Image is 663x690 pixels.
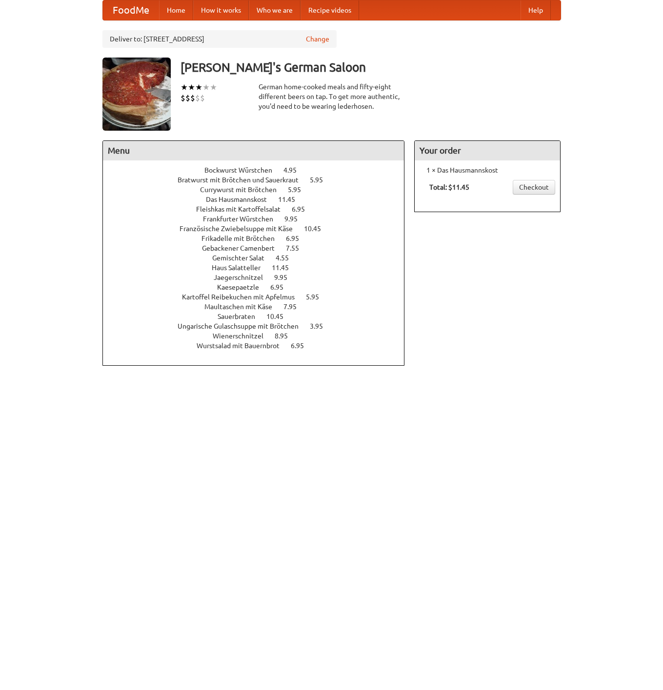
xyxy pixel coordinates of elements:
span: Currywurst mit Brötchen [200,186,286,194]
span: 6.95 [270,283,293,291]
span: Bockwurst Würstchen [204,166,282,174]
span: Wienerschnitzel [213,332,273,340]
a: Currywurst mit Brötchen 5.95 [200,186,319,194]
a: Change [306,34,329,44]
span: 3.95 [310,322,333,330]
span: Wurstsalad mit Bauernbrot [197,342,289,350]
div: Deliver to: [STREET_ADDRESS] [102,30,337,48]
a: Frikadelle mit Brötchen 6.95 [201,235,317,242]
span: Fleishkas mit Kartoffelsalat [196,205,290,213]
a: Wienerschnitzel 8.95 [213,332,306,340]
a: Gebackener Camenbert 7.55 [202,244,317,252]
a: Kartoffel Reibekuchen mit Apfelmus 5.95 [182,293,337,301]
a: Haus Salatteller 11.45 [212,264,307,272]
a: Das Hausmannskost 11.45 [206,196,313,203]
span: 6.95 [291,342,314,350]
h3: [PERSON_NAME]'s German Saloon [181,58,561,77]
span: 10.45 [266,313,293,320]
span: 11.45 [278,196,305,203]
span: 7.55 [286,244,309,252]
span: 7.95 [283,303,306,311]
li: ★ [195,82,202,93]
span: Sauerbraten [218,313,265,320]
a: Recipe videos [301,0,359,20]
span: Gemischter Salat [212,254,274,262]
span: Jaegerschnitzel [214,274,273,281]
span: 10.45 [304,225,331,233]
li: $ [185,93,190,103]
a: Maultaschen mit Käse 7.95 [204,303,315,311]
span: Frankfurter Würstchen [203,215,283,223]
a: Sauerbraten 10.45 [218,313,301,320]
span: 9.95 [284,215,307,223]
span: Bratwurst mit Brötchen und Sauerkraut [178,176,308,184]
h4: Your order [415,141,560,160]
span: 8.95 [275,332,298,340]
a: Wurstsalad mit Bauernbrot 6.95 [197,342,322,350]
span: Haus Salatteller [212,264,270,272]
li: $ [195,93,200,103]
b: Total: $11.45 [429,183,469,191]
span: Das Hausmannskost [206,196,277,203]
a: Fleishkas mit Kartoffelsalat 6.95 [196,205,323,213]
li: $ [190,93,195,103]
a: Ungarische Gulaschsuppe mit Brötchen 3.95 [178,322,341,330]
span: Französische Zwiebelsuppe mit Käse [180,225,302,233]
a: Who we are [249,0,301,20]
span: 4.55 [276,254,299,262]
span: Maultaschen mit Käse [204,303,282,311]
span: 5.95 [306,293,329,301]
img: angular.jpg [102,58,171,131]
span: 9.95 [274,274,297,281]
a: FoodMe [103,0,159,20]
span: 5.95 [310,176,333,184]
span: Frikadelle mit Brötchen [201,235,284,242]
a: Frankfurter Würstchen 9.95 [203,215,316,223]
span: Gebackener Camenbert [202,244,284,252]
a: Help [521,0,551,20]
li: $ [181,93,185,103]
a: Home [159,0,193,20]
span: Kaesepaetzle [217,283,269,291]
h4: Menu [103,141,404,160]
li: ★ [210,82,217,93]
a: Gemischter Salat 4.55 [212,254,307,262]
div: German home-cooked meals and fifty-eight different beers on tap. To get more authentic, you'd nee... [259,82,405,111]
a: Checkout [513,180,555,195]
a: Bratwurst mit Brötchen und Sauerkraut 5.95 [178,176,341,184]
a: Französische Zwiebelsuppe mit Käse 10.45 [180,225,339,233]
li: $ [200,93,205,103]
li: 1 × Das Hausmannskost [420,165,555,175]
span: 5.95 [288,186,311,194]
li: ★ [202,82,210,93]
span: 6.95 [292,205,315,213]
a: Bockwurst Würstchen 4.95 [204,166,315,174]
li: ★ [181,82,188,93]
span: 6.95 [286,235,309,242]
a: How it works [193,0,249,20]
span: 11.45 [272,264,299,272]
span: 4.95 [283,166,306,174]
span: Ungarische Gulaschsuppe mit Brötchen [178,322,308,330]
a: Jaegerschnitzel 9.95 [214,274,305,281]
span: Kartoffel Reibekuchen mit Apfelmus [182,293,304,301]
a: Kaesepaetzle 6.95 [217,283,301,291]
li: ★ [188,82,195,93]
